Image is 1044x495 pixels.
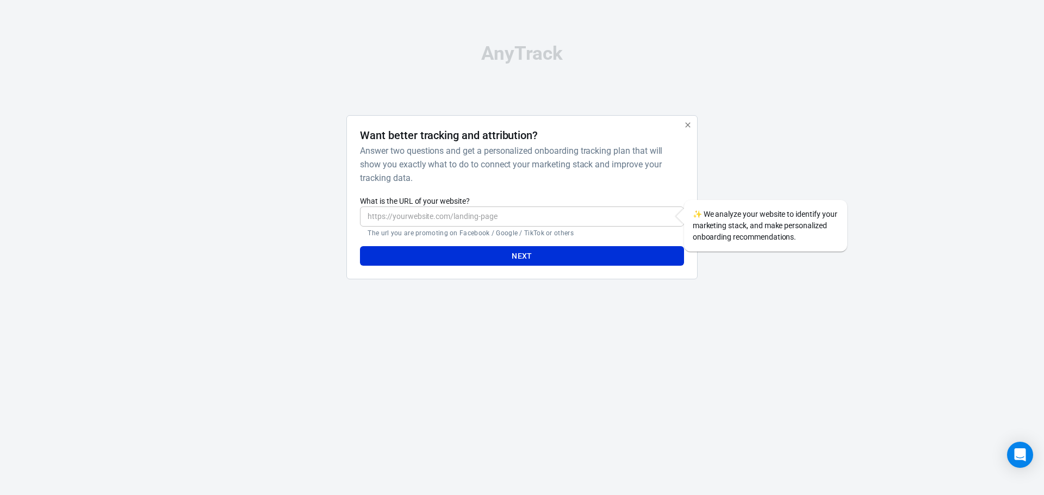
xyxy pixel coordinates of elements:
[693,210,702,218] span: sparkles
[360,144,679,185] h6: Answer two questions and get a personalized onboarding tracking plan that will show you exactly w...
[360,196,683,206] label: What is the URL of your website?
[360,246,683,266] button: Next
[1007,442,1033,468] div: Open Intercom Messenger
[684,200,847,252] div: We analyze your website to identify your marketing stack, and make personalized onboarding recomm...
[360,206,683,227] input: https://yourwebsite.com/landing-page
[360,129,538,142] h4: Want better tracking and attribution?
[250,44,794,63] div: AnyTrack
[368,229,676,237] p: The url you are promoting on Facebook / Google / TikTok or others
